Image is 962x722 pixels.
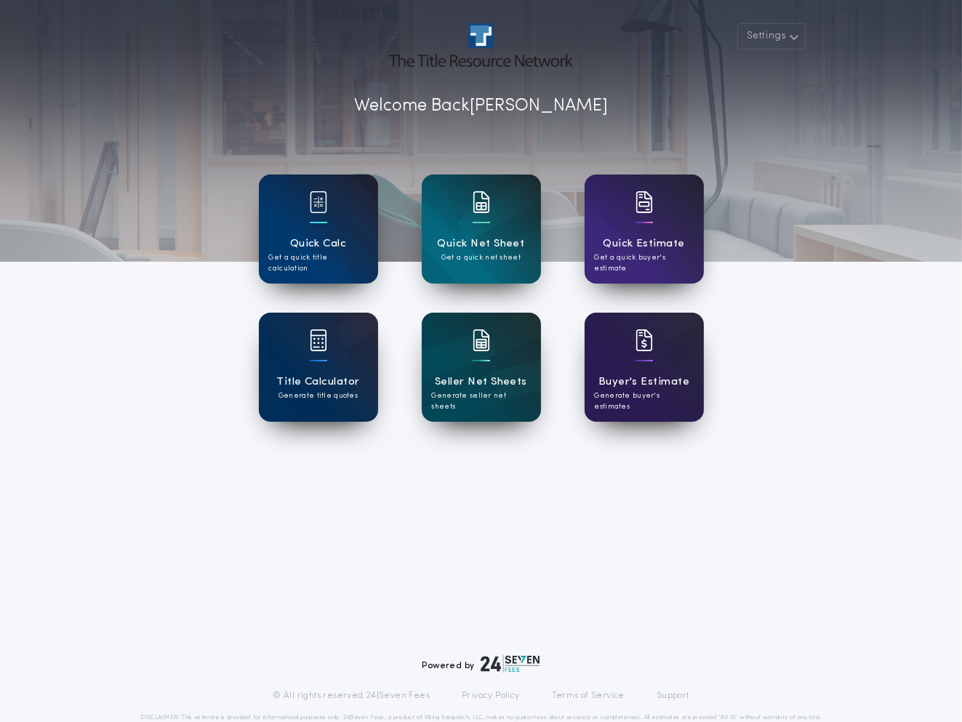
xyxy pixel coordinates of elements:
img: card icon [473,329,490,351]
h1: Quick Estimate [603,236,685,252]
a: Terms of Service [552,690,625,702]
p: Generate title quotes [278,390,358,401]
button: Settings [737,23,806,49]
h1: Buyer's Estimate [598,374,689,390]
h1: Seller Net Sheets [435,374,527,390]
p: Generate buyer's estimates [595,390,694,412]
h1: Title Calculator [276,374,359,390]
img: card icon [310,191,327,213]
a: Support [657,690,689,702]
a: card iconQuick Net SheetGet a quick net sheet [422,175,541,284]
img: account-logo [389,23,572,67]
img: card icon [473,191,490,213]
p: Get a quick net sheet [441,252,521,263]
img: card icon [636,329,653,351]
img: logo [481,655,540,673]
a: Privacy Policy [462,690,520,702]
a: card iconSeller Net SheetsGenerate seller net sheets [422,313,541,422]
p: Get a quick title calculation [269,252,368,274]
a: card iconTitle CalculatorGenerate title quotes [259,313,378,422]
p: Welcome Back [PERSON_NAME] [354,93,608,119]
h1: Quick Calc [290,236,347,252]
img: card icon [636,191,653,213]
h1: Quick Net Sheet [438,236,525,252]
p: Generate seller net sheets [432,390,531,412]
a: card iconQuick CalcGet a quick title calculation [259,175,378,284]
img: card icon [310,329,327,351]
p: © All rights reserved. 24|Seven Fees [273,690,430,702]
a: card iconBuyer's EstimateGenerate buyer's estimates [585,313,704,422]
div: Powered by [422,655,540,673]
a: card iconQuick EstimateGet a quick buyer's estimate [585,175,704,284]
p: Get a quick buyer's estimate [595,252,694,274]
